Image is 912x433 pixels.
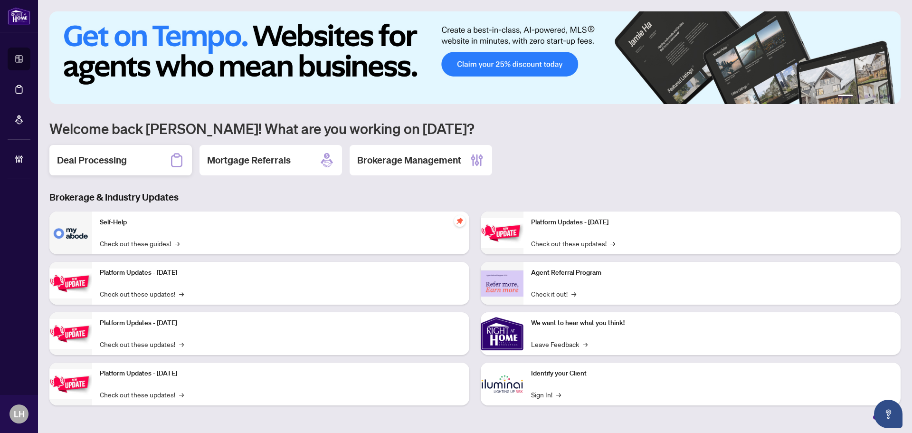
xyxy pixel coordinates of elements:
[531,368,893,379] p: Identify your Client
[872,95,876,98] button: 4
[571,289,576,299] span: →
[49,11,901,104] img: Slide 0
[100,289,184,299] a: Check out these updates!→
[100,318,462,328] p: Platform Updates - [DATE]
[857,95,861,98] button: 2
[8,7,30,25] img: logo
[880,95,883,98] button: 5
[531,268,893,278] p: Agent Referral Program
[531,318,893,328] p: We want to hear what you think!
[610,238,615,249] span: →
[481,218,523,248] img: Platform Updates - June 23, 2025
[49,269,92,298] img: Platform Updates - September 16, 2025
[100,339,184,349] a: Check out these updates!→
[531,339,588,349] a: Leave Feedback→
[864,95,868,98] button: 3
[454,215,465,227] span: pushpin
[100,268,462,278] p: Platform Updates - [DATE]
[57,154,127,167] h2: Deal Processing
[100,238,180,249] a: Check out these guides!→
[887,95,891,98] button: 6
[100,368,462,379] p: Platform Updates - [DATE]
[481,363,523,405] img: Identify your Client
[14,407,25,421] span: LH
[175,238,180,249] span: →
[556,389,561,400] span: →
[49,212,92,254] img: Self-Help
[874,400,902,428] button: Open asap
[481,312,523,355] img: We want to hear what you think!
[531,289,576,299] a: Check it out!→
[531,217,893,228] p: Platform Updates - [DATE]
[100,217,462,228] p: Self-Help
[49,319,92,349] img: Platform Updates - July 21, 2025
[531,238,615,249] a: Check out these updates!→
[531,389,561,400] a: Sign In!→
[179,289,184,299] span: →
[49,119,901,137] h1: Welcome back [PERSON_NAME]! What are you working on [DATE]?
[49,369,92,399] img: Platform Updates - July 8, 2025
[583,339,588,349] span: →
[100,389,184,400] a: Check out these updates!→
[357,154,461,167] h2: Brokerage Management
[481,270,523,297] img: Agent Referral Program
[179,389,184,400] span: →
[49,191,901,204] h3: Brokerage & Industry Updates
[838,95,853,98] button: 1
[179,339,184,349] span: →
[207,154,291,167] h2: Mortgage Referrals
